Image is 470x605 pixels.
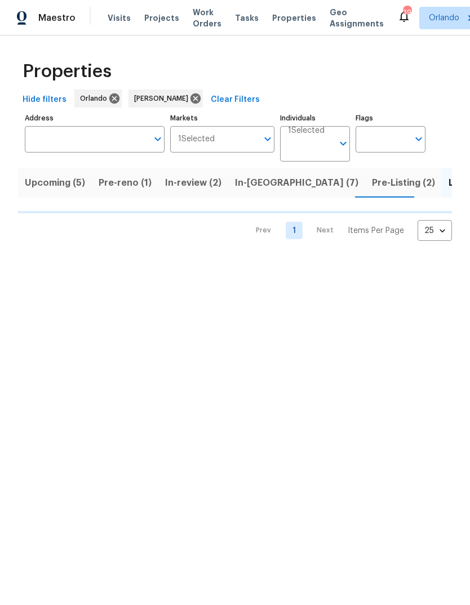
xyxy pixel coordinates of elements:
[128,89,203,107] div: [PERSON_NAME]
[99,175,152,191] span: Pre-reno (1)
[178,135,215,144] span: 1 Selected
[25,175,85,191] span: Upcoming (5)
[74,89,122,107] div: Orlando
[235,14,259,22] span: Tasks
[372,175,435,191] span: Pre-Listing (2)
[23,93,66,107] span: Hide filters
[280,115,350,122] label: Individuals
[80,93,112,104] span: Orlando
[418,216,452,245] div: 25
[18,89,71,110] button: Hide filters
[235,175,358,191] span: In-[GEOGRAPHIC_DATA] (7)
[411,131,427,147] button: Open
[330,7,384,29] span: Geo Assignments
[193,7,221,29] span: Work Orders
[211,93,260,107] span: Clear Filters
[356,115,425,122] label: Flags
[348,225,404,236] p: Items Per Page
[286,222,303,239] a: Goto page 1
[134,93,193,104] span: [PERSON_NAME]
[108,12,131,24] span: Visits
[25,115,165,122] label: Address
[335,136,351,151] button: Open
[38,12,76,24] span: Maestro
[260,131,276,147] button: Open
[403,7,411,18] div: 39
[165,175,221,191] span: In-review (2)
[150,131,166,147] button: Open
[206,89,264,110] button: Clear Filters
[245,220,452,241] nav: Pagination Navigation
[429,12,459,24] span: Orlando
[170,115,275,122] label: Markets
[23,66,112,77] span: Properties
[288,126,325,136] span: 1 Selected
[144,12,179,24] span: Projects
[272,12,316,24] span: Properties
